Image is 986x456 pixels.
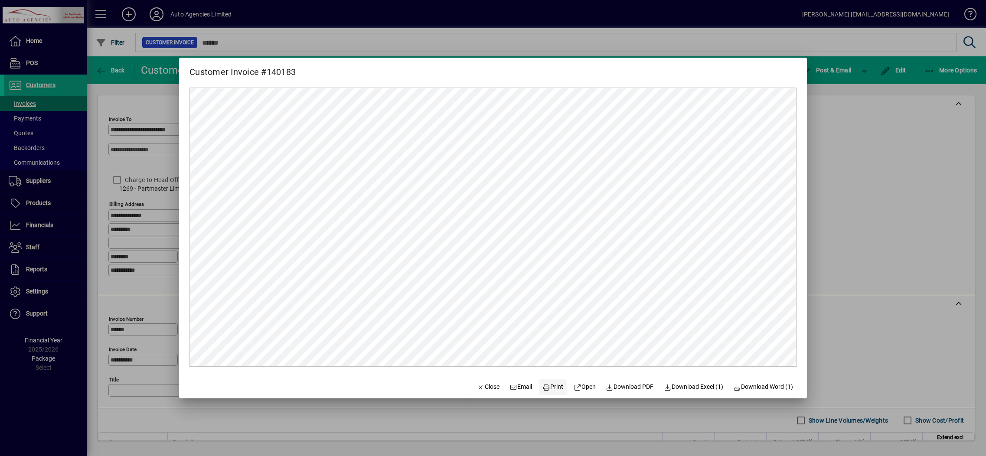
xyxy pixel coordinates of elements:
span: Print [542,382,563,391]
button: Download Excel (1) [660,379,727,395]
h2: Customer Invoice #140183 [179,58,306,79]
button: Close [473,379,503,395]
a: Download PDF [603,379,657,395]
span: Download Excel (1) [664,382,723,391]
span: Email [510,382,532,391]
span: Download PDF [606,382,654,391]
a: Open [570,379,599,395]
button: Email [506,379,536,395]
span: Close [477,382,500,391]
span: Download Word (1) [734,382,793,391]
span: Open [574,382,596,391]
button: Print [539,379,567,395]
button: Download Word (1) [730,379,797,395]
